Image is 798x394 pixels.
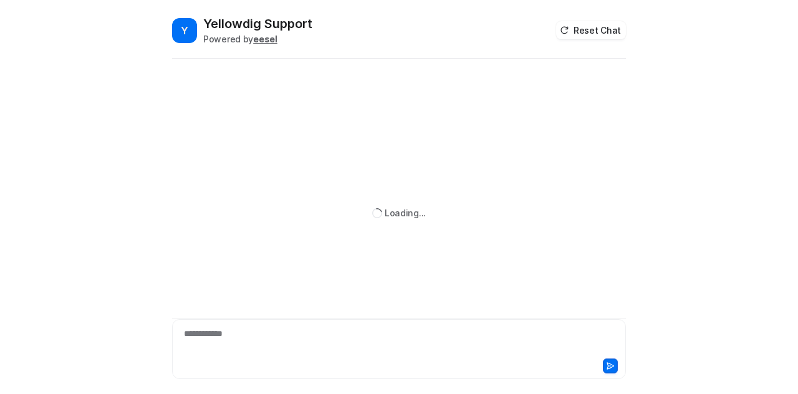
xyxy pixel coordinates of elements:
[253,34,277,44] b: eesel
[172,18,197,43] span: Y
[556,21,626,39] button: Reset Chat
[203,32,312,46] div: Powered by
[385,206,426,219] div: Loading...
[203,15,312,32] h2: Yellowdig Support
